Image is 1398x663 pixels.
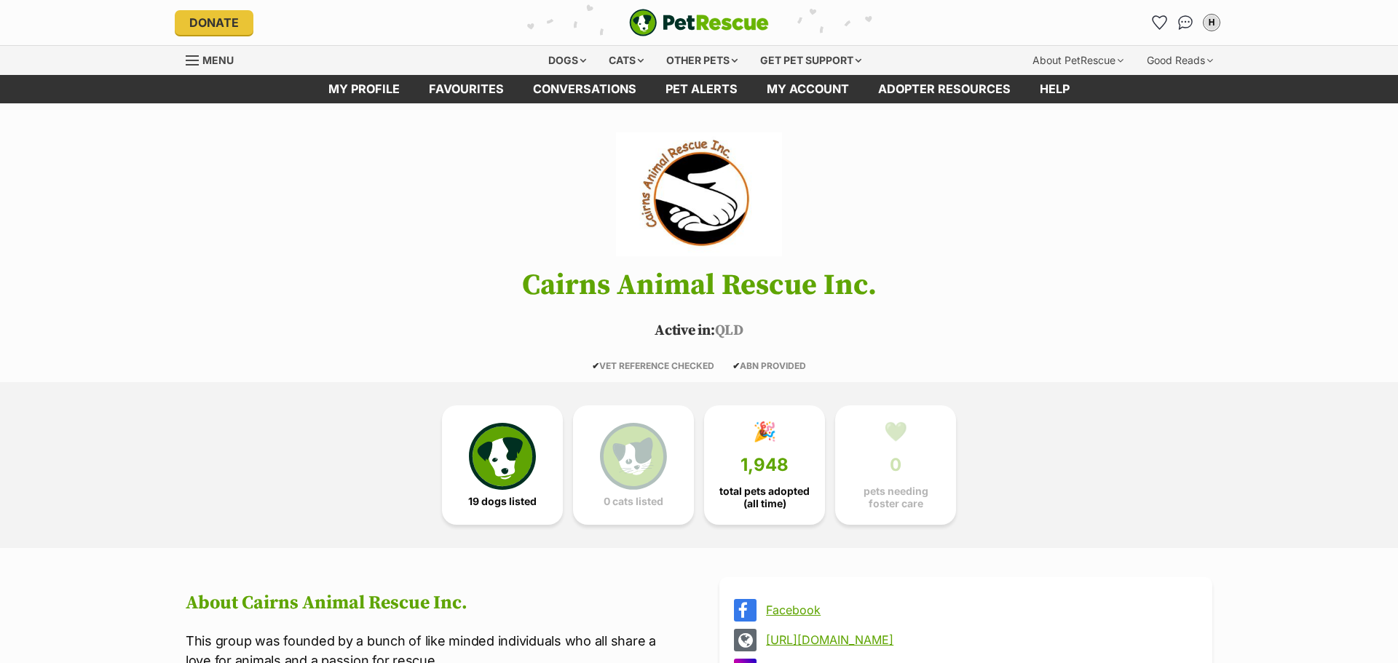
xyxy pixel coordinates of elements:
span: 19 dogs listed [468,496,537,507]
div: Dogs [538,46,596,75]
icon: ✔ [592,360,599,371]
div: Get pet support [750,46,872,75]
ul: Account quick links [1148,11,1223,34]
a: 19 dogs listed [442,405,563,525]
span: 0 cats listed [604,496,663,507]
span: 1,948 [741,455,789,475]
a: 0 cats listed [573,405,694,525]
h2: About Cairns Animal Rescue Inc. [186,592,679,614]
a: 💚 0 pets needing foster care [835,405,956,525]
div: Cats [599,46,654,75]
img: logo-e224e6f780fb5917bec1dbf3a21bbac754714ae5b6737aabdf751b685950b380.svg [629,9,769,36]
a: Favourites [1148,11,1171,34]
div: Good Reads [1137,46,1223,75]
span: VET REFERENCE CHECKED [592,360,714,371]
img: chat-41dd97257d64d25036548639549fe6c8038ab92f7586957e7f3b1b290dea8141.svg [1178,15,1193,30]
span: Menu [202,54,234,66]
span: ABN PROVIDED [732,360,806,371]
span: pets needing foster care [848,485,944,509]
a: Adopter resources [864,75,1025,103]
a: Donate [175,10,253,35]
h1: Cairns Animal Rescue Inc. [164,269,1234,301]
div: H [1204,15,1219,30]
img: Cairns Animal Rescue Inc. [616,132,782,256]
div: Other pets [656,46,748,75]
icon: ✔ [732,360,740,371]
a: Pet alerts [651,75,752,103]
span: 0 [890,455,901,475]
div: About PetRescue [1022,46,1134,75]
a: My profile [314,75,414,103]
img: cat-icon-068c71abf8fe30c970a85cd354bc8e23425d12f6e8612795f06af48be43a487a.svg [600,423,667,490]
a: PetRescue [629,9,769,36]
a: 🎉 1,948 total pets adopted (all time) [704,405,825,525]
div: 🎉 [753,421,776,442]
a: [URL][DOMAIN_NAME] [766,633,1192,646]
p: QLD [164,320,1234,342]
a: Conversations [1174,11,1197,34]
a: Favourites [414,75,518,103]
a: My account [752,75,864,103]
img: petrescue-icon-eee76f85a60ef55c4a1927667547b313a7c0e82042636edf73dce9c88f694885.svg [469,423,536,490]
a: Facebook [766,603,1192,616]
a: Menu [186,46,244,72]
button: My account [1200,11,1223,34]
div: 💚 [884,421,907,442]
a: conversations [518,75,651,103]
span: Active in: [655,322,714,340]
span: total pets adopted (all time) [716,485,813,509]
a: Help [1025,75,1084,103]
